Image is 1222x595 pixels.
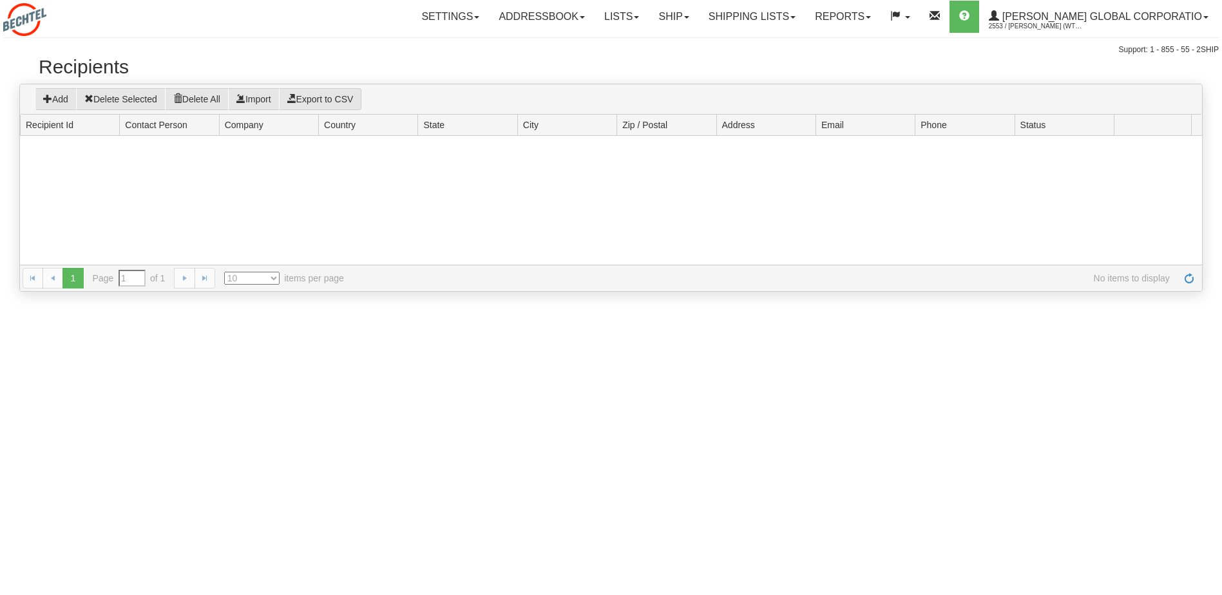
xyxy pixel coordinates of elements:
[26,118,73,131] span: Recipient Id
[362,272,1170,285] span: No items to display
[3,3,46,36] img: logo2553.jpg
[805,1,881,33] a: Reports
[921,118,946,131] span: Phone
[989,20,1085,33] span: 2553 / [PERSON_NAME] (WTCC) [PERSON_NAME]
[225,118,263,131] span: Company
[279,88,362,110] button: Export to CSV
[821,118,844,131] span: Email
[1179,268,1199,288] a: Refresh
[62,268,83,288] span: 1
[979,1,1218,33] a: [PERSON_NAME] Global Corporatio 2553 / [PERSON_NAME] (WTCC) [PERSON_NAME]
[489,1,595,33] a: Addressbook
[125,118,187,131] span: Contact Person
[228,88,280,110] button: Import
[423,118,444,131] span: State
[3,44,1219,55] div: Support: 1 - 855 - 55 - 2SHIP
[699,1,805,33] a: Shipping lists
[999,11,1202,22] span: [PERSON_NAME] Global Corporatio
[412,1,489,33] a: Settings
[595,1,649,33] a: Lists
[722,118,755,131] span: Address
[523,118,539,131] span: City
[224,272,344,285] span: items per page
[76,88,166,110] button: Delete Selected
[1020,118,1046,131] span: Status
[622,118,667,131] span: Zip / Postal
[165,88,229,110] button: Delete All
[39,56,1183,77] h2: Recipients
[93,270,166,287] span: Page of 1
[20,84,1202,115] div: grid toolbar
[324,118,356,131] span: Country
[35,88,77,110] button: Add
[649,1,698,33] a: Ship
